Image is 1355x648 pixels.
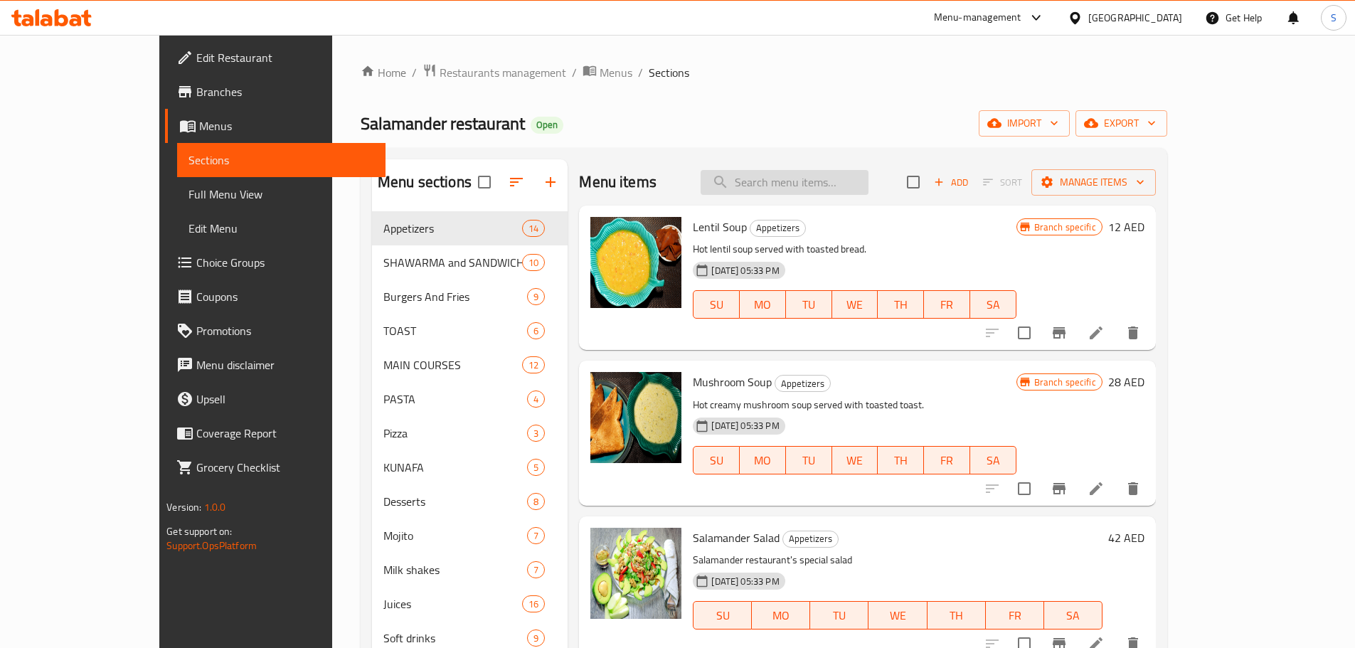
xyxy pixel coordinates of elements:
span: KUNAFA [383,459,527,476]
span: 4 [528,393,544,406]
button: TH [928,601,986,630]
span: Soft drinks [383,630,527,647]
button: SU [693,290,740,319]
button: Branch-specific-item [1042,472,1076,506]
button: MO [752,601,810,630]
a: Choice Groups [165,245,386,280]
span: Manage items [1043,174,1144,191]
div: TOAST6 [372,314,568,348]
div: items [522,356,545,373]
div: items [527,527,545,544]
span: Menus [600,64,632,81]
span: SU [699,605,746,626]
p: Hot creamy mushroom soup served with toasted toast. [693,396,1016,414]
div: KUNAFA5 [372,450,568,484]
div: items [527,630,545,647]
span: 9 [528,632,544,645]
a: Sections [177,143,386,177]
div: [GEOGRAPHIC_DATA] [1088,10,1182,26]
span: 12 [523,358,544,372]
a: Branches [165,75,386,109]
h2: Menu items [579,171,657,193]
span: TU [792,294,827,315]
span: TU [792,450,827,471]
span: SHAWARMA and SANDWICHES [383,254,522,271]
a: Restaurants management [423,63,566,82]
span: Edit Restaurant [196,49,374,66]
span: Appetizers [775,376,830,392]
div: MAIN COURSES12 [372,348,568,382]
span: TH [883,294,918,315]
span: WE [838,294,873,315]
span: Coverage Report [196,425,374,442]
div: PASTA4 [372,382,568,416]
a: Menu disclaimer [165,348,386,382]
a: Edit menu item [1088,480,1105,497]
div: Appetizers [782,531,839,548]
div: SHAWARMA and SANDWICHES10 [372,245,568,280]
div: Mojito [383,527,527,544]
span: Grocery Checklist [196,459,374,476]
button: export [1075,110,1167,137]
img: Lentil Soup [590,217,681,308]
div: items [527,391,545,408]
button: delete [1116,472,1150,506]
span: SA [976,294,1011,315]
span: Sort sections [499,165,533,199]
span: Select to update [1009,318,1039,348]
span: Juices [383,595,522,612]
button: TU [786,446,832,474]
div: Appetizers14 [372,211,568,245]
li: / [572,64,577,81]
button: FR [924,446,970,474]
span: 9 [528,290,544,304]
li: / [638,64,643,81]
span: S [1331,10,1337,26]
div: items [522,595,545,612]
span: Mushroom Soup [693,371,772,393]
span: 5 [528,461,544,474]
a: Edit menu item [1088,324,1105,341]
button: Manage items [1031,169,1156,196]
span: Version: [166,498,201,516]
span: 16 [523,597,544,611]
div: items [527,459,545,476]
span: Restaurants management [440,64,566,81]
span: MAIN COURSES [383,356,522,373]
span: Milk shakes [383,561,527,578]
h6: 28 AED [1108,372,1144,392]
span: [DATE] 05:33 PM [706,264,785,277]
button: FR [986,601,1044,630]
span: Choice Groups [196,254,374,271]
span: WE [874,605,921,626]
span: Branch specific [1029,376,1102,389]
p: Hot lentil soup served with toasted bread. [693,240,1016,258]
div: Burgers And Fries9 [372,280,568,314]
button: Branch-specific-item [1042,316,1076,350]
div: Menu-management [934,9,1021,26]
div: Appetizers [775,375,831,392]
span: Sections [649,64,689,81]
span: TH [933,605,980,626]
span: 7 [528,529,544,543]
button: TH [878,446,924,474]
a: Coverage Report [165,416,386,450]
span: SU [699,294,734,315]
button: TU [810,601,868,630]
h2: Menu sections [378,171,472,193]
button: delete [1116,316,1150,350]
span: FR [930,450,965,471]
span: FR [930,294,965,315]
div: items [527,425,545,442]
button: MO [740,446,786,474]
span: 7 [528,563,544,577]
div: Desserts8 [372,484,568,519]
div: Desserts [383,493,527,510]
div: Appetizers [750,220,806,237]
span: Pizza [383,425,527,442]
